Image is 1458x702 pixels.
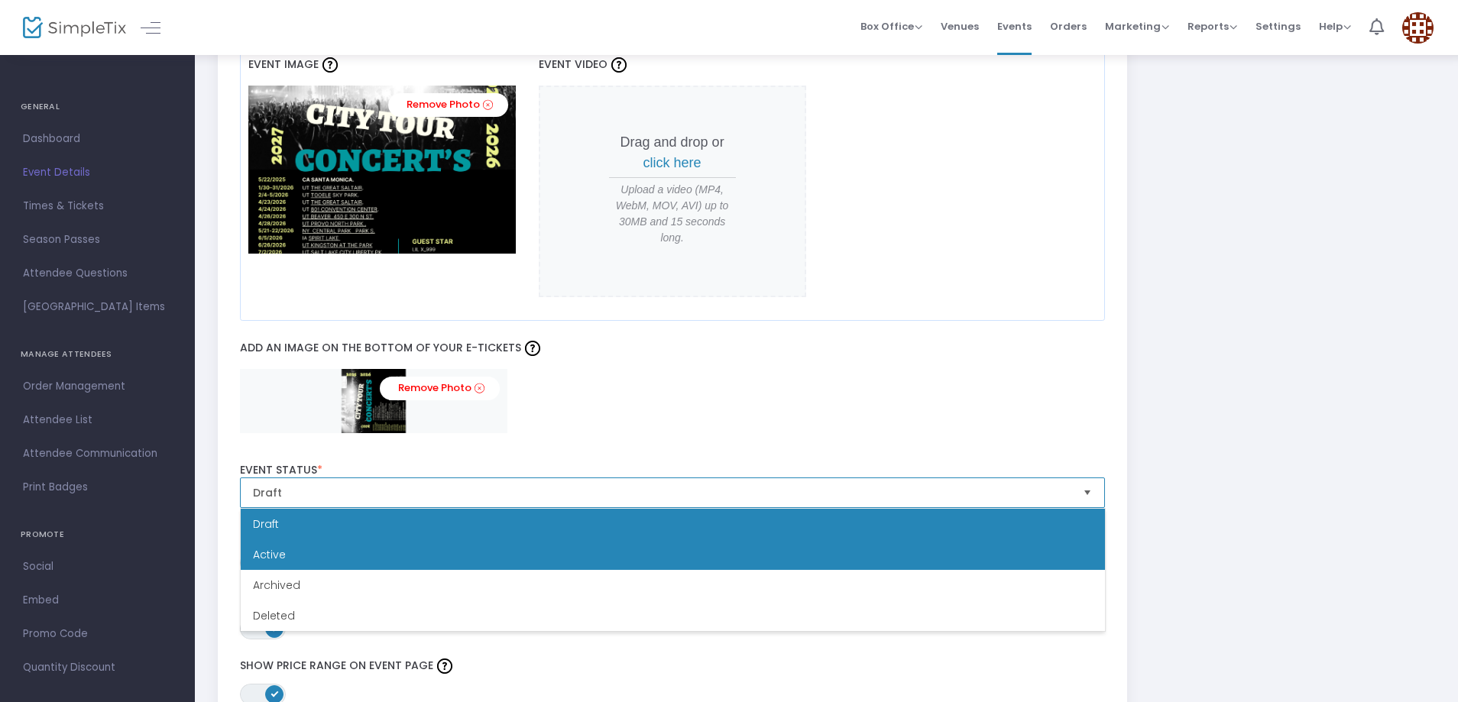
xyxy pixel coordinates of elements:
span: Orders [1050,7,1087,46]
span: Dashboard [23,129,172,149]
span: Times & Tickets [23,196,172,216]
span: Archived [253,577,300,593]
span: Reports [1187,19,1237,34]
span: Venues [941,7,979,46]
a: Remove Photo [388,93,508,117]
span: Social [23,557,172,577]
span: Attendee List [23,410,172,430]
span: Draft [253,485,1071,500]
h4: MANAGE ATTENDEES [21,339,174,370]
span: Order Management [23,377,172,396]
span: Marketing [1105,19,1169,34]
span: Event Image [248,57,319,72]
span: Draft [253,516,279,532]
img: question-mark [322,57,338,73]
span: Attendee Questions [23,264,172,283]
img: question-mark [611,57,627,73]
span: Box Office [860,19,922,34]
span: Help [1319,19,1351,34]
label: Event Status [240,464,1106,477]
span: Settings [1255,7,1301,46]
span: Add an image on the bottom of your e-tickets [240,340,544,355]
span: Season Passes [23,230,172,250]
img: 37bn1QAAAAZJREFUAwAGNr7z7R2NAAAAAABJRU5ErkJggg== [240,369,507,433]
h4: PROMOTE [21,519,174,550]
h4: GENERAL [21,92,174,122]
span: click here [643,155,701,170]
img: question-mark [437,658,452,674]
label: Show Price Range on Event Page [240,655,1106,678]
a: Remove Photo [380,377,500,400]
p: Drag and drop or [609,132,736,173]
span: Upload a video (MP4, WebM, MOV, AVI) up to 30MB and 15 seconds long. [609,182,736,246]
span: Attendee Communication [23,444,172,464]
button: Select [1077,478,1098,507]
span: Deleted [253,608,295,623]
span: Active [253,547,286,562]
span: [GEOGRAPHIC_DATA] Items [23,297,172,317]
span: Embed [23,590,172,610]
span: ON [271,689,278,697]
span: Quantity Discount [23,658,172,678]
img: 638910600997584554BlackBoldBandTourInstagramPost.png [248,86,516,254]
span: Event Details [23,163,172,183]
span: Promo Code [23,624,172,644]
span: Event Video [539,57,607,72]
img: question-mark [525,341,540,356]
span: Print Badges [23,477,172,497]
span: Events [997,7,1032,46]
